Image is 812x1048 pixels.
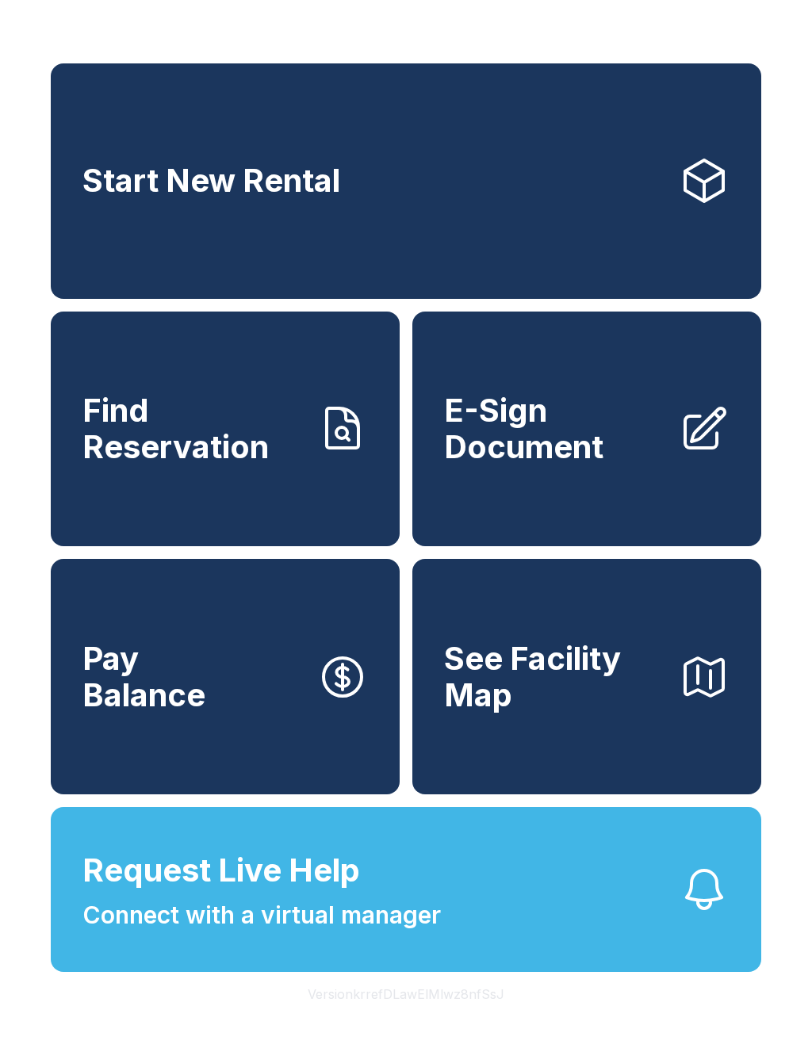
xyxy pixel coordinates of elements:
[51,312,400,547] a: Find Reservation
[444,641,666,713] span: See Facility Map
[82,641,205,713] span: Pay Balance
[82,392,304,465] span: Find Reservation
[82,847,360,894] span: Request Live Help
[412,312,761,547] a: E-Sign Document
[51,807,761,972] button: Request Live HelpConnect with a virtual manager
[51,63,761,299] a: Start New Rental
[82,897,441,933] span: Connect with a virtual manager
[444,392,666,465] span: E-Sign Document
[412,559,761,794] button: See Facility Map
[51,559,400,794] button: PayBalance
[295,972,517,1016] button: VersionkrrefDLawElMlwz8nfSsJ
[82,163,340,199] span: Start New Rental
